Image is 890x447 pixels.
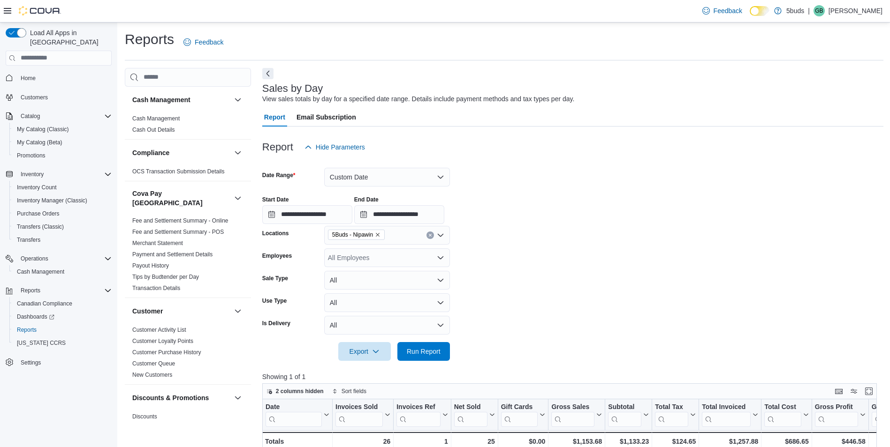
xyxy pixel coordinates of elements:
[17,236,40,244] span: Transfers
[132,229,224,235] a: Fee and Settlement Summary - POS
[342,387,366,395] span: Sort fields
[13,298,76,309] a: Canadian Compliance
[13,324,40,335] a: Reports
[21,359,41,366] span: Settings
[2,90,115,104] button: Customers
[17,210,60,217] span: Purchase Orders
[2,284,115,297] button: Reports
[125,113,251,139] div: Cash Management
[21,112,40,120] span: Catalog
[132,262,169,269] a: Payout History
[702,402,751,411] div: Total Invoiced
[13,208,63,219] a: Purchase Orders
[301,138,369,156] button: Hide Parameters
[815,5,823,16] span: GB
[262,372,883,381] p: Showing 1 of 1
[335,402,383,411] div: Invoices Sold
[2,168,115,181] button: Inventory
[262,83,323,94] h3: Sales by Day
[21,171,44,178] span: Inventory
[21,94,48,101] span: Customers
[262,230,289,237] label: Locations
[232,94,243,105] button: Cash Management
[808,5,810,16] p: |
[132,274,199,280] a: Tips by Budtender per Day
[132,168,225,175] a: OCS Transaction Submission Details
[9,233,115,246] button: Transfers
[132,126,175,134] span: Cash Out Details
[9,336,115,350] button: [US_STATE] CCRS
[17,268,64,276] span: Cash Management
[354,196,379,203] label: End Date
[262,297,287,305] label: Use Type
[13,208,112,219] span: Purchase Orders
[863,386,875,397] button: Enter fullscreen
[501,436,545,447] div: $0.00
[263,386,327,397] button: 2 columns hidden
[764,402,801,426] div: Total Cost
[714,6,742,15] span: Feedback
[13,195,112,206] span: Inventory Manager (Classic)
[132,284,180,292] span: Transaction Details
[324,316,450,335] button: All
[132,148,169,157] h3: Compliance
[551,402,602,426] button: Gross Sales
[407,347,441,356] span: Run Report
[829,5,882,16] p: [PERSON_NAME]
[9,297,115,310] button: Canadian Compliance
[17,339,66,347] span: [US_STATE] CCRS
[262,275,288,282] label: Sale Type
[13,195,91,206] a: Inventory Manager (Classic)
[17,197,87,204] span: Inventory Manager (Classic)
[17,72,112,84] span: Home
[396,402,440,426] div: Invoices Ref
[324,293,450,312] button: All
[9,194,115,207] button: Inventory Manager (Classic)
[132,393,209,402] h3: Discounts & Promotions
[132,306,230,316] button: Customer
[232,305,243,317] button: Customer
[132,251,213,258] a: Payment and Settlement Details
[608,402,641,411] div: Subtotal
[344,342,385,361] span: Export
[262,252,292,260] label: Employees
[232,193,243,204] button: Cova Pay [GEOGRAPHIC_DATA]
[426,231,434,239] button: Clear input
[9,207,115,220] button: Purchase Orders
[132,273,199,281] span: Tips by Budtender per Day
[21,255,48,262] span: Operations
[132,127,175,133] a: Cash Out Details
[17,111,112,122] span: Catalog
[125,30,174,49] h1: Reports
[328,230,385,240] span: 5Buds - Nipawin
[551,436,602,447] div: $1,153.68
[17,184,57,191] span: Inventory Count
[13,137,66,148] a: My Catalog (Beta)
[501,402,538,411] div: Gift Cards
[699,1,746,20] a: Feedback
[132,337,193,345] span: Customer Loyalty Points
[132,262,169,269] span: Payout History
[501,402,538,426] div: Gift Card Sales
[454,402,494,426] button: Net Sold
[132,228,224,236] span: Fee and Settlement Summary - POS
[328,386,370,397] button: Sort fields
[332,230,373,239] span: 5Buds - Nipawin
[815,402,858,426] div: Gross Profit
[396,436,448,447] div: 1
[786,5,804,16] p: 5buds
[26,28,112,47] span: Load All Apps in [GEOGRAPHIC_DATA]
[17,253,52,264] button: Operations
[132,360,175,367] a: Customer Queue
[316,142,365,152] span: Hide Parameters
[655,402,688,411] div: Total Tax
[17,92,52,103] a: Customers
[13,337,112,349] span: Washington CCRS
[132,240,183,246] a: Merchant Statement
[655,402,696,426] button: Total Tax
[13,324,112,335] span: Reports
[125,324,251,384] div: Customer
[125,215,251,298] div: Cova Pay [GEOGRAPHIC_DATA]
